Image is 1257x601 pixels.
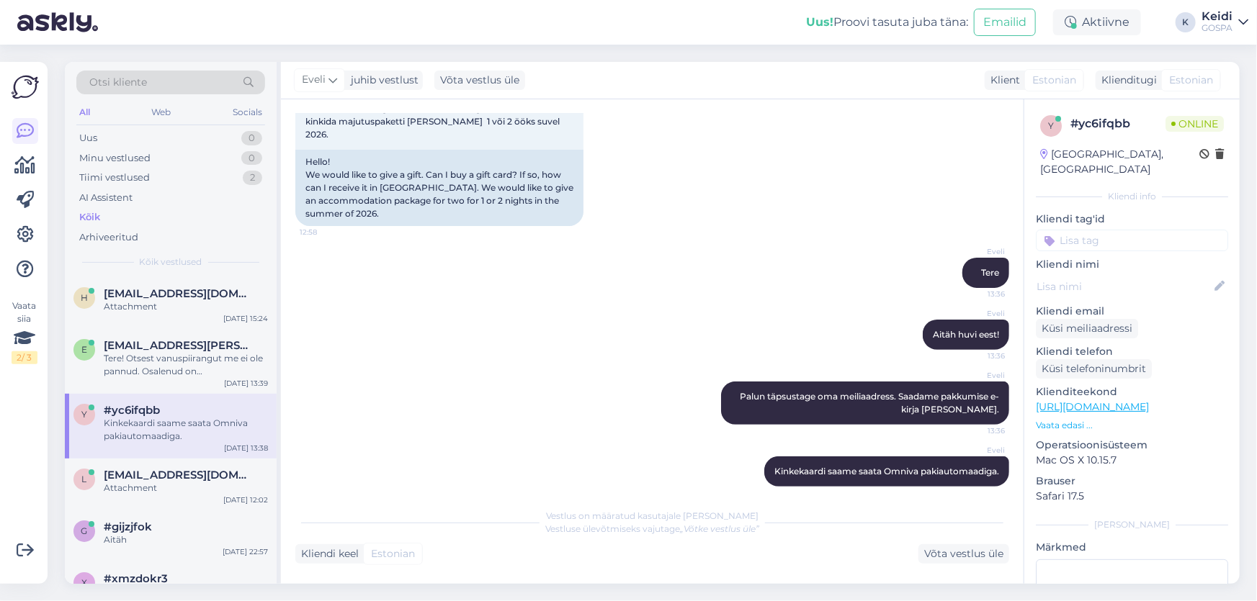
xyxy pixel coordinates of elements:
span: #yc6ifqbb [104,404,160,417]
div: 2 [243,171,262,185]
span: y [1048,120,1054,131]
div: Klienditugi [1096,73,1157,88]
div: Kliendi keel [295,546,359,561]
p: Klienditeekond [1036,384,1228,399]
span: helena@salonplus.ee [104,287,254,300]
span: Tere [981,267,999,278]
div: Web [149,103,174,122]
p: Vaata edasi ... [1036,419,1228,432]
span: Online [1166,116,1224,132]
div: Küsi telefoninumbrit [1036,359,1152,379]
div: 0 [241,131,262,145]
span: Vestluse ülevõtmiseks vajutage [545,523,759,534]
p: Märkmed [1036,540,1228,555]
div: Keidi [1202,11,1233,22]
span: enely.liepkalns@gmail.com [104,339,254,352]
a: KeidiGOSPA [1202,11,1248,34]
div: All [76,103,93,122]
div: 2 / 3 [12,351,37,364]
span: Vestlus on määratud kasutajale [PERSON_NAME] [546,510,759,521]
div: Socials [230,103,265,122]
div: GOSPA [1202,22,1233,34]
span: Estonian [1032,73,1076,88]
span: Aitäh huvi eest! [933,329,999,340]
div: 0 [241,151,262,166]
div: Vaata siia [12,299,37,364]
p: Kliendi tag'id [1036,212,1228,227]
div: K [1176,12,1196,32]
b: Uus! [806,15,833,29]
span: Kõik vestlused [140,256,202,268]
span: Otsi kliente [89,75,147,90]
div: [PERSON_NAME] [1036,518,1228,531]
div: Uus [79,131,97,145]
span: 13:36 [951,289,1005,299]
div: Attachment [104,482,268,494]
div: [DATE] 12:02 [223,494,268,505]
div: Attachment [104,300,268,313]
span: Palun täpsustage oma meiliaadress. Saadame pakkumise e-kirja [PERSON_NAME]. [740,391,999,415]
div: Arhiveeritud [79,230,138,245]
div: # yc6ifqbb [1070,115,1166,132]
input: Lisa nimi [1037,279,1212,294]
span: 13:38 [951,487,1005,498]
span: Eveli [302,72,326,88]
div: AI Assistent [79,191,133,205]
span: h [81,292,88,303]
p: Brauser [1036,474,1228,489]
div: Aktiivne [1053,9,1141,35]
span: 13:36 [951,351,1005,361]
div: [DATE] 15:24 [223,313,268,324]
p: Kliendi email [1036,304,1228,319]
div: [DATE] 13:39 [224,378,268,389]
span: Eveli [951,445,1005,456]
div: Aitäh [104,533,268,546]
span: y [81,409,87,420]
div: Võta vestlus üle [434,71,525,90]
div: juhib vestlust [345,73,419,88]
span: Eveli [951,370,1005,381]
input: Lisa tag [1036,230,1228,251]
div: Kinkekaardi saame saata Omniva pakiautomaadiga. [104,417,268,443]
span: 12:58 [300,227,354,238]
div: Tere! Otsest vanuspiirangut me ei ole pannud. Osalenud on [PERSON_NAME] aastaseks saanud lapsi. A... [104,352,268,378]
span: laasik.liisbeth@gmail.com [104,469,254,482]
p: Safari 17.5 [1036,489,1228,504]
button: Emailid [974,9,1036,36]
div: Kõik [79,210,100,225]
div: [DATE] 22:57 [223,546,268,557]
p: Kliendi nimi [1036,257,1228,272]
div: Tiimi vestlused [79,171,150,185]
span: Eveli [951,308,1005,319]
span: 13:36 [951,425,1005,436]
span: g [81,525,88,536]
div: Klient [985,73,1020,88]
a: [URL][DOMAIN_NAME] [1036,400,1149,413]
div: Minu vestlused [79,151,151,166]
span: x [81,577,87,588]
i: „Võtke vestlus üle” [680,523,759,534]
div: [GEOGRAPHIC_DATA], [GEOGRAPHIC_DATA] [1040,147,1199,177]
div: Hello! We would like to give a gift. Can I buy a gift card? If so, how can I receive it in [GEOGR... [295,150,583,226]
p: Operatsioonisüsteem [1036,438,1228,453]
span: Eveli [951,246,1005,257]
div: Kliendi info [1036,190,1228,203]
span: Estonian [371,546,415,561]
div: [DATE] 13:38 [224,443,268,453]
div: Küsi meiliaadressi [1036,319,1138,338]
span: #xmzdokr3 [104,572,168,585]
img: Askly Logo [12,73,39,101]
span: Estonian [1169,73,1213,88]
span: Kinkekaardi saame saata Omniva pakiautomaadiga. [774,466,999,476]
span: #gijzjfok [104,520,152,533]
span: l [82,474,87,484]
div: Proovi tasuta juba täna: [806,14,968,31]
span: e [81,344,87,355]
p: Mac OS X 10.15.7 [1036,453,1228,468]
div: Võta vestlus üle [918,544,1009,564]
p: Kliendi telefon [1036,344,1228,359]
